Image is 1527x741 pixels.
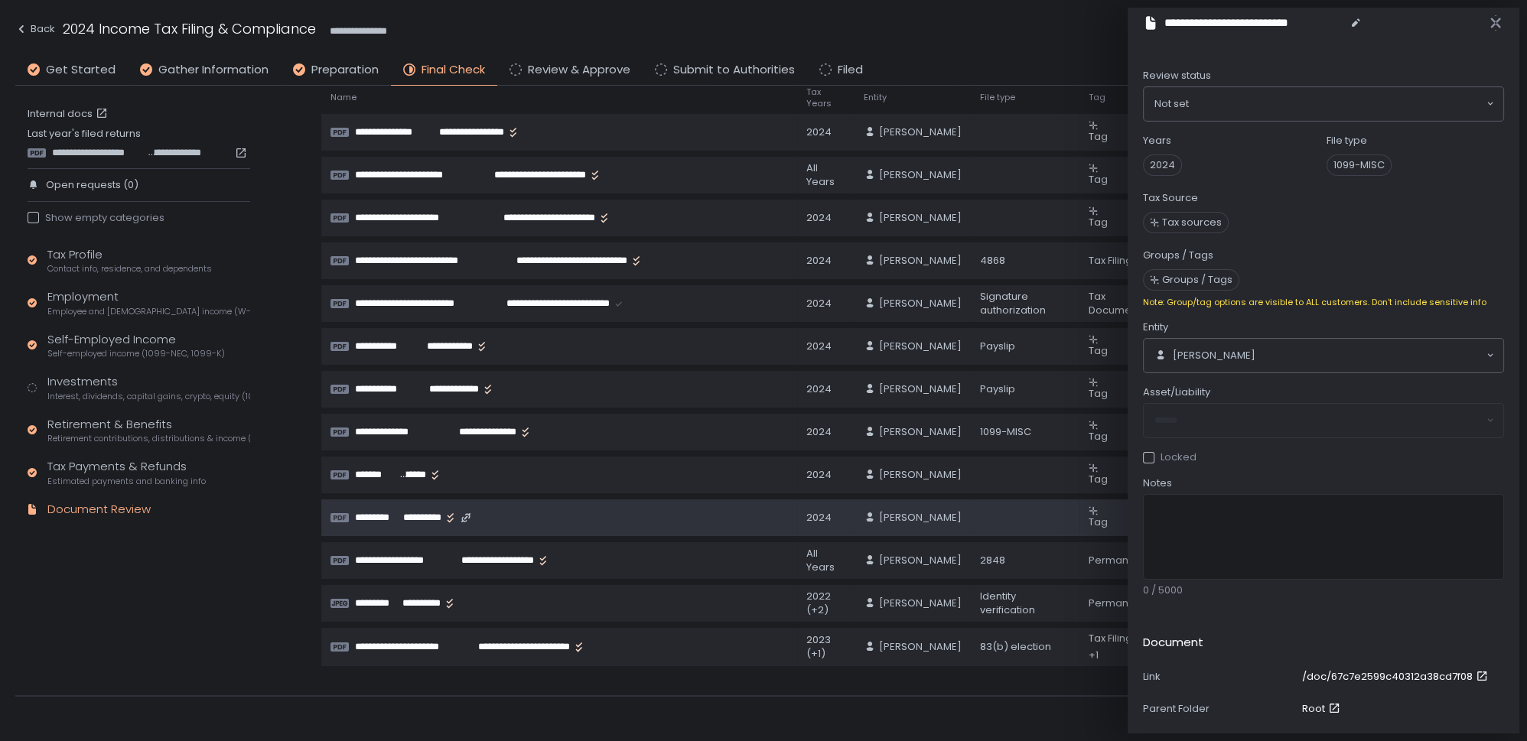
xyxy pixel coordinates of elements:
[28,107,111,121] a: Internal docs
[47,476,206,487] span: Estimated payments and banking info
[528,61,630,79] span: Review & Approve
[879,168,962,182] span: [PERSON_NAME]
[673,61,795,79] span: Submit to Authorities
[28,127,250,159] div: Last year's filed returns
[1089,215,1108,229] span: Tag
[15,18,55,44] button: Back
[47,501,151,518] div: Document Review
[1143,670,1296,684] div: Link
[311,61,379,79] span: Preparation
[879,125,962,139] span: [PERSON_NAME]
[879,382,962,396] span: [PERSON_NAME]
[1189,96,1485,112] input: Search for option
[46,178,138,192] span: Open requests (0)
[879,640,962,654] span: [PERSON_NAME]
[879,554,962,567] span: [PERSON_NAME]
[1143,702,1296,716] div: Parent Folder
[1173,349,1255,362] span: [PERSON_NAME]
[1089,129,1108,144] span: Tag
[1143,583,1504,597] div: 0 / 5000
[46,61,116,79] span: Get Started
[158,61,269,79] span: Gather Information
[879,297,962,310] span: [PERSON_NAME]
[1089,429,1108,444] span: Tag
[47,416,250,445] div: Retirement & Benefits
[1302,702,1343,716] a: Root
[1143,320,1168,334] span: Entity
[879,468,962,482] span: [PERSON_NAME]
[1143,134,1171,148] label: Years
[422,61,485,79] span: Final Check
[1143,297,1504,308] div: Note: Group/tag options are visible to ALL customers. Don't include sensitive info
[1255,348,1485,363] input: Search for option
[1089,92,1105,103] span: Tag
[864,92,887,103] span: Entity
[47,348,225,359] span: Self-employed income (1099-NEC, 1099-K)
[47,373,250,402] div: Investments
[1089,386,1108,401] span: Tag
[1144,87,1503,121] div: Search for option
[15,20,55,38] div: Back
[1154,96,1189,112] span: Not set
[47,433,250,444] span: Retirement contributions, distributions & income (1099-R, 5498)
[47,391,250,402] span: Interest, dividends, capital gains, crypto, equity (1099s, K-1s)
[63,18,316,39] h1: 2024 Income Tax Filing & Compliance
[838,61,863,79] span: Filed
[47,246,212,275] div: Tax Profile
[1089,515,1108,529] span: Tag
[1143,634,1203,652] h2: Document
[806,86,845,109] span: Tax Years
[330,92,357,103] span: Name
[47,306,250,317] span: Employee and [DEMOGRAPHIC_DATA] income (W-2s)
[1089,343,1108,358] span: Tag
[879,211,962,225] span: [PERSON_NAME]
[1327,154,1392,176] span: 1099-MISC
[879,254,962,268] span: [PERSON_NAME]
[1162,273,1232,287] span: Groups / Tags
[47,458,206,487] div: Tax Payments & Refunds
[47,263,212,275] span: Contact info, residence, and dependents
[47,331,225,360] div: Self-Employed Income
[879,425,962,439] span: [PERSON_NAME]
[1302,670,1491,684] a: /doc/67c7e2599c40312a38cd7f08
[1162,216,1222,229] span: Tax sources
[1143,476,1172,490] span: Notes
[1089,172,1108,187] span: Tag
[1143,191,1198,205] label: Tax Source
[1143,154,1182,176] span: 2024
[1144,339,1503,372] div: Search for option
[1143,385,1210,399] span: Asset/Liability
[879,511,962,525] span: [PERSON_NAME]
[1089,472,1108,486] span: Tag
[1143,69,1211,83] span: Review status
[1143,249,1213,262] label: Groups / Tags
[879,340,962,353] span: [PERSON_NAME]
[47,288,250,317] div: Employment
[879,596,962,610] span: [PERSON_NAME]
[980,92,1015,103] span: File type
[1327,134,1367,148] label: File type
